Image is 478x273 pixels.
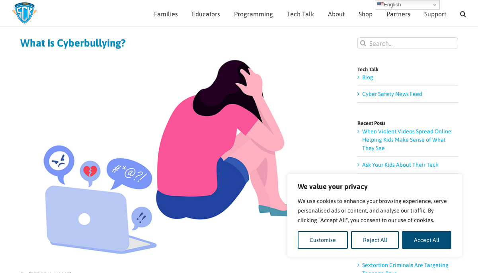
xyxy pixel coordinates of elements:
[402,231,451,249] button: Accept All
[298,182,451,191] p: We value your privacy
[362,74,373,80] a: Blog
[386,11,410,17] span: Partners
[351,231,399,249] button: Reject All
[12,2,37,24] img: Savvy Cyber Kids Logo
[362,91,422,97] a: Cyber Safety News Feed
[298,196,451,225] p: We use cookies to enhance your browsing experience, serve personalised ads or content, and analys...
[359,11,373,17] span: Shop
[287,11,314,17] span: Tech Talk
[362,128,453,151] a: When Violent Videos Spread Online: Helping Kids Make Sense of What They See
[357,67,458,72] h4: Tech Talk
[192,11,220,17] span: Educators
[424,11,446,17] span: Support
[234,11,273,17] span: Programming
[154,11,178,17] span: Families
[357,121,458,126] h4: Recent Posts
[357,37,369,49] input: Search
[357,37,458,49] input: Search...
[377,2,384,8] img: en
[362,162,439,168] a: Ask Your Kids About Their Tech
[298,231,348,249] button: Customise
[328,11,345,17] span: About
[20,37,326,49] h1: What Is Cyberbullying?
